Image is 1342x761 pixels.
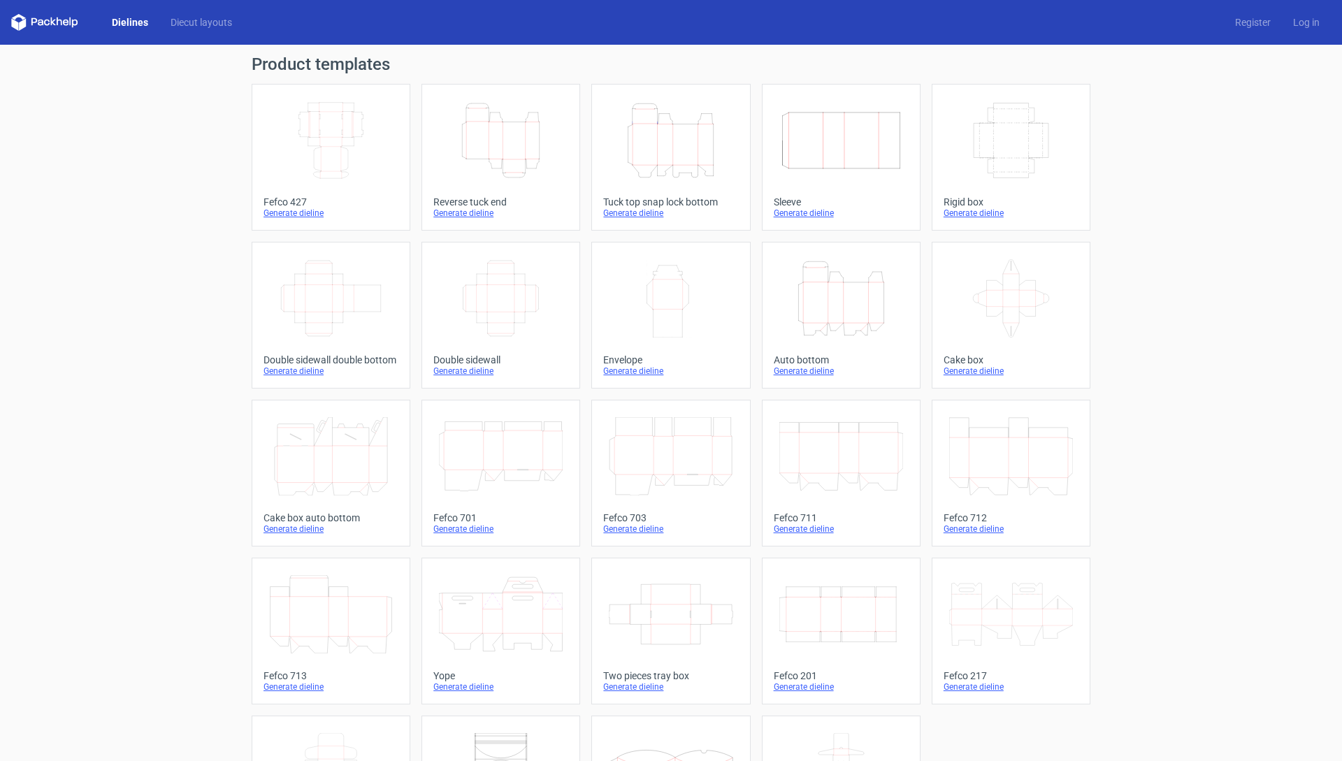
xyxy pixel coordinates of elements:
div: Generate dieline [774,681,909,693]
div: Double sidewall double bottom [264,354,398,365]
a: SleeveGenerate dieline [762,84,921,231]
a: YopeGenerate dieline [421,558,580,704]
a: Auto bottomGenerate dieline [762,242,921,389]
div: Generate dieline [264,523,398,535]
h1: Product templates [252,56,1090,73]
div: Fefco 711 [774,512,909,523]
div: Generate dieline [944,523,1078,535]
a: Fefco 217Generate dieline [932,558,1090,704]
div: Fefco 201 [774,670,909,681]
a: Cake box auto bottomGenerate dieline [252,400,410,546]
a: Fefco 711Generate dieline [762,400,921,546]
div: Generate dieline [264,365,398,377]
div: Two pieces tray box [603,670,738,681]
div: Fefco 713 [264,670,398,681]
a: Dielines [101,15,159,29]
div: Yope [433,670,568,681]
div: Generate dieline [944,681,1078,693]
div: Generate dieline [603,365,738,377]
div: Generate dieline [774,208,909,219]
div: Double sidewall [433,354,568,365]
a: Reverse tuck endGenerate dieline [421,84,580,231]
div: Generate dieline [774,523,909,535]
div: Generate dieline [433,208,568,219]
div: Envelope [603,354,738,365]
a: Double sidewall double bottomGenerate dieline [252,242,410,389]
a: Cake boxGenerate dieline [932,242,1090,389]
a: Fefco 703Generate dieline [591,400,750,546]
a: Fefco 701Generate dieline [421,400,580,546]
div: Cake box auto bottom [264,512,398,523]
div: Auto bottom [774,354,909,365]
a: Diecut layouts [159,15,243,29]
div: Fefco 712 [944,512,1078,523]
a: Tuck top snap lock bottomGenerate dieline [591,84,750,231]
div: Generate dieline [264,208,398,219]
div: Generate dieline [603,523,738,535]
div: Tuck top snap lock bottom [603,196,738,208]
a: Double sidewallGenerate dieline [421,242,580,389]
a: Fefco 712Generate dieline [932,400,1090,546]
a: Fefco 713Generate dieline [252,558,410,704]
div: Generate dieline [603,681,738,693]
div: Generate dieline [264,681,398,693]
div: Cake box [944,354,1078,365]
div: Sleeve [774,196,909,208]
div: Generate dieline [944,365,1078,377]
div: Fefco 427 [264,196,398,208]
div: Generate dieline [433,365,568,377]
div: Generate dieline [603,208,738,219]
a: Rigid boxGenerate dieline [932,84,1090,231]
a: Register [1224,15,1282,29]
div: Generate dieline [433,523,568,535]
div: Generate dieline [433,681,568,693]
div: Fefco 703 [603,512,738,523]
div: Generate dieline [944,208,1078,219]
div: Fefco 701 [433,512,568,523]
div: Rigid box [944,196,1078,208]
a: Fefco 201Generate dieline [762,558,921,704]
a: Two pieces tray boxGenerate dieline [591,558,750,704]
a: Log in [1282,15,1331,29]
div: Generate dieline [774,365,909,377]
div: Fefco 217 [944,670,1078,681]
a: Fefco 427Generate dieline [252,84,410,231]
div: Reverse tuck end [433,196,568,208]
a: EnvelopeGenerate dieline [591,242,750,389]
